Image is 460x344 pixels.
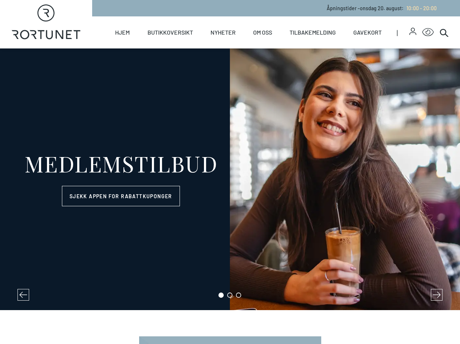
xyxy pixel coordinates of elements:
a: Butikkoversikt [148,16,193,48]
a: Sjekk appen for rabattkuponger [62,186,180,206]
div: MEDLEMSTILBUD [24,152,218,174]
p: Åpningstider - onsdag 20. august : [327,4,437,12]
a: Nyheter [211,16,236,48]
a: 10:00 - 20:00 [404,5,437,11]
a: Tilbakemelding [290,16,336,48]
a: Om oss [253,16,272,48]
span: | [397,16,409,48]
button: Open Accessibility Menu [422,27,434,38]
span: 10:00 - 20:00 [406,5,437,11]
a: Hjem [115,16,130,48]
a: Gavekort [353,16,382,48]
